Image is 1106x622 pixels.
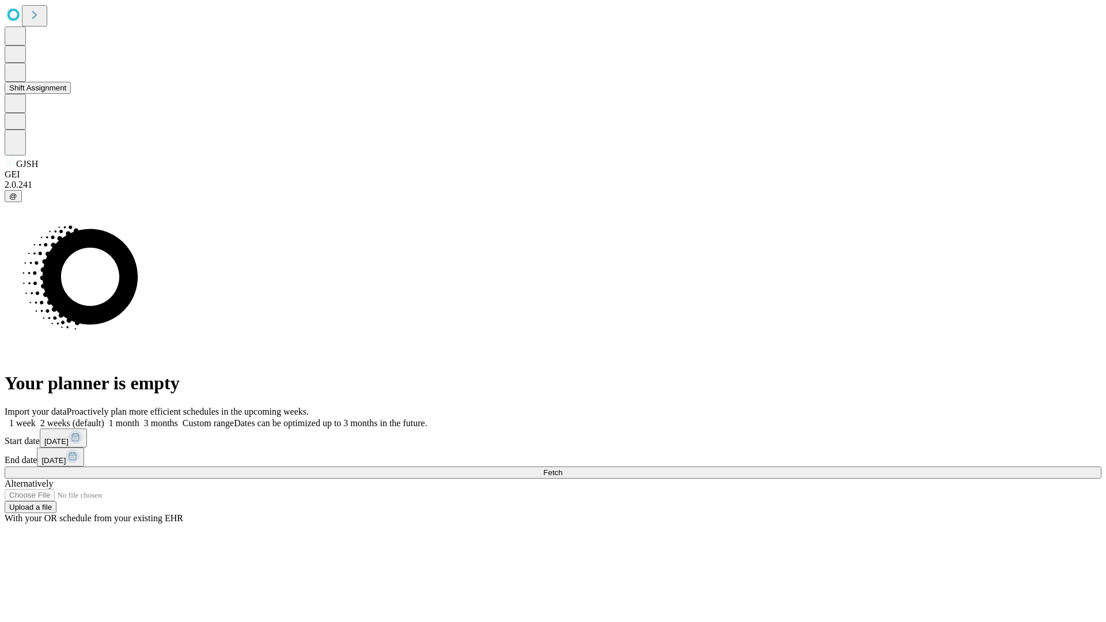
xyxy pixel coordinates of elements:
[67,407,309,416] span: Proactively plan more efficient schedules in the upcoming weeks.
[5,82,71,94] button: Shift Assignment
[5,466,1101,479] button: Fetch
[40,418,104,428] span: 2 weeks (default)
[5,501,56,513] button: Upload a file
[37,447,84,466] button: [DATE]
[41,456,66,465] span: [DATE]
[109,418,139,428] span: 1 month
[5,180,1101,190] div: 2.0.241
[5,479,53,488] span: Alternatively
[44,437,69,446] span: [DATE]
[5,190,22,202] button: @
[543,468,562,477] span: Fetch
[144,418,178,428] span: 3 months
[5,447,1101,466] div: End date
[5,169,1101,180] div: GEI
[5,428,1101,447] div: Start date
[234,418,427,428] span: Dates can be optimized up to 3 months in the future.
[183,418,234,428] span: Custom range
[40,428,87,447] button: [DATE]
[16,159,38,169] span: GJSH
[9,418,36,428] span: 1 week
[9,192,17,200] span: @
[5,373,1101,394] h1: Your planner is empty
[5,407,67,416] span: Import your data
[5,513,183,523] span: With your OR schedule from your existing EHR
